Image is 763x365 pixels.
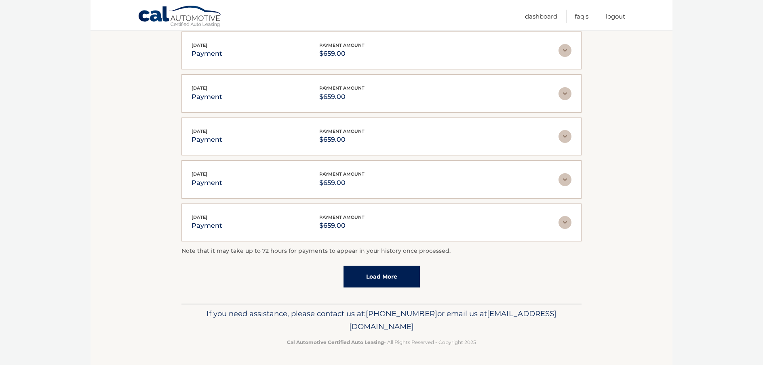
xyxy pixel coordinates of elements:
a: Dashboard [525,10,557,23]
p: payment [192,177,222,189]
span: [DATE] [192,42,207,48]
img: accordion-rest.svg [559,216,571,229]
a: FAQ's [575,10,588,23]
span: [DATE] [192,85,207,91]
span: payment amount [319,128,365,134]
span: [PHONE_NUMBER] [366,309,437,318]
span: payment amount [319,42,365,48]
img: accordion-rest.svg [559,173,571,186]
span: payment amount [319,214,365,220]
span: [DATE] [192,128,207,134]
span: [DATE] [192,214,207,220]
p: $659.00 [319,134,365,145]
p: $659.00 [319,48,365,59]
span: payment amount [319,85,365,91]
img: accordion-rest.svg [559,130,571,143]
strong: Cal Automotive Certified Auto Leasing [287,339,384,345]
a: Load More [344,266,420,287]
span: payment amount [319,171,365,177]
p: payment [192,220,222,231]
img: accordion-rest.svg [559,87,571,100]
p: $659.00 [319,220,365,231]
p: Note that it may take up to 72 hours for payments to appear in your history once processed. [181,246,582,256]
a: Cal Automotive [138,5,223,29]
a: Logout [606,10,625,23]
p: payment [192,91,222,103]
span: [EMAIL_ADDRESS][DOMAIN_NAME] [349,309,556,331]
p: - All Rights Reserved - Copyright 2025 [187,338,576,346]
p: $659.00 [319,91,365,103]
p: payment [192,48,222,59]
p: payment [192,134,222,145]
img: accordion-rest.svg [559,44,571,57]
span: [DATE] [192,171,207,177]
p: $659.00 [319,177,365,189]
p: If you need assistance, please contact us at: or email us at [187,307,576,333]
